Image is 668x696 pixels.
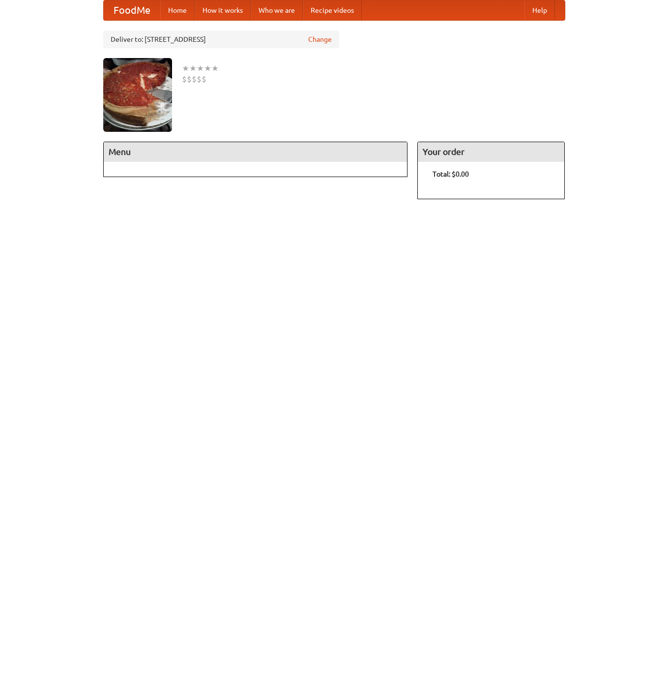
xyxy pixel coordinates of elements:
li: ★ [197,63,204,74]
li: $ [182,74,187,85]
b: Total: $0.00 [433,170,469,178]
li: ★ [204,63,211,74]
li: $ [197,74,202,85]
a: How it works [195,0,251,20]
a: Change [308,34,332,44]
h4: Menu [104,142,407,162]
li: ★ [189,63,197,74]
img: angular.jpg [103,58,172,132]
a: Home [160,0,195,20]
li: ★ [182,63,189,74]
a: Help [524,0,555,20]
div: Deliver to: [STREET_ADDRESS] [103,30,339,48]
li: $ [202,74,206,85]
li: $ [192,74,197,85]
a: FoodMe [104,0,160,20]
a: Recipe videos [303,0,362,20]
a: Who we are [251,0,303,20]
li: $ [187,74,192,85]
li: ★ [211,63,219,74]
h4: Your order [418,142,564,162]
